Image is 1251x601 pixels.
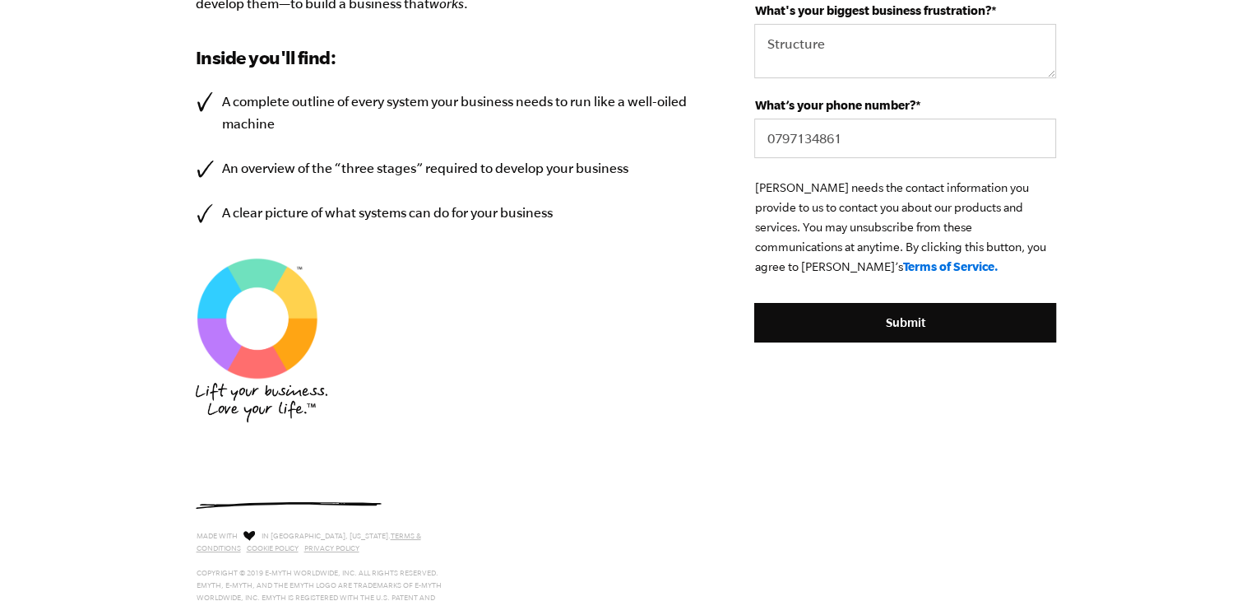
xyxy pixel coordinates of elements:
[754,3,990,17] span: What's your biggest business frustration?
[754,98,915,112] span: What’s your phone number?
[754,178,1055,277] p: [PERSON_NAME] needs the contact information you provide to us to contact you about our products a...
[247,544,299,552] a: Cookie Policy
[304,544,359,552] a: Privacy Policy
[196,257,319,380] img: EMyth SES TM Graphic
[243,530,255,541] img: Love
[197,532,421,552] a: Terms & Conditions
[754,24,1055,78] textarea: Structure
[1169,522,1251,601] iframe: Chat Widget
[196,202,706,224] li: A clear picture of what systems can do for your business
[196,91,706,135] li: A complete outline of every system your business needs to run like a well-oiled machine
[196,383,327,422] img: EMyth_Logo_BP_Hand Font_Tagline_Stacked-Medium
[196,44,706,71] h3: Inside you'll find:
[754,303,1055,342] input: Submit
[196,157,706,179] li: An overview of the “three stages” required to develop your business
[902,259,998,273] a: Terms of Service.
